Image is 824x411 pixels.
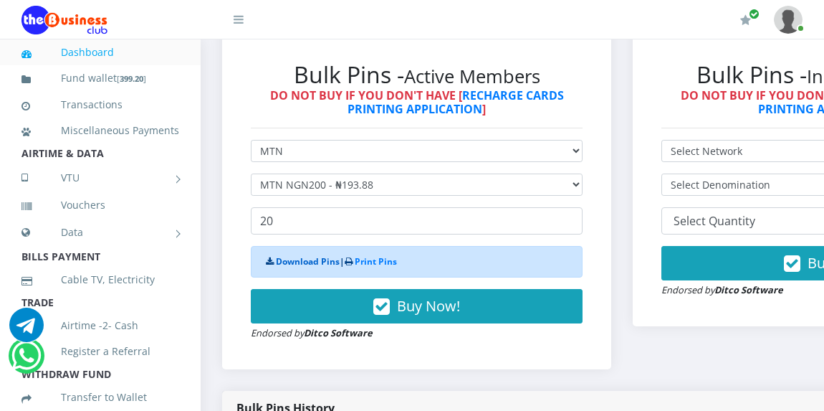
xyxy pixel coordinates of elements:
small: Endorsed by [251,326,373,339]
button: Buy Now! [251,289,583,323]
strong: DO NOT BUY IF YOU DON'T HAVE [ ] [270,88,564,117]
a: Data [21,214,179,250]
input: Enter Quantity [251,207,583,235]
small: Endorsed by [661,283,783,296]
h2: Bulk Pins - [251,61,583,88]
a: Register a Referral [21,335,179,368]
a: VTU [21,160,179,196]
a: Cable TV, Electricity [21,263,179,296]
b: 399.20 [120,73,143,84]
a: Download Pins [276,255,340,268]
small: [ ] [117,73,146,84]
img: User [774,6,803,34]
strong: Ditco Software [714,283,783,296]
span: Buy Now! [397,296,460,316]
a: Vouchers [21,189,179,222]
strong: Ditco Software [304,326,373,339]
small: Active Members [404,64,540,89]
a: Dashboard [21,36,179,69]
a: Fund wallet[399.20] [21,62,179,95]
a: Airtime -2- Cash [21,309,179,342]
a: Transactions [21,88,179,121]
a: Chat for support [11,349,41,373]
i: Renew/Upgrade Subscription [740,14,751,26]
a: Print Pins [355,255,397,268]
a: Chat for support [9,318,44,342]
strong: | [266,255,397,268]
img: Logo [21,6,107,34]
a: RECHARGE CARDS PRINTING APPLICATION [348,88,564,117]
span: Renew/Upgrade Subscription [749,9,760,19]
a: Miscellaneous Payments [21,114,179,147]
